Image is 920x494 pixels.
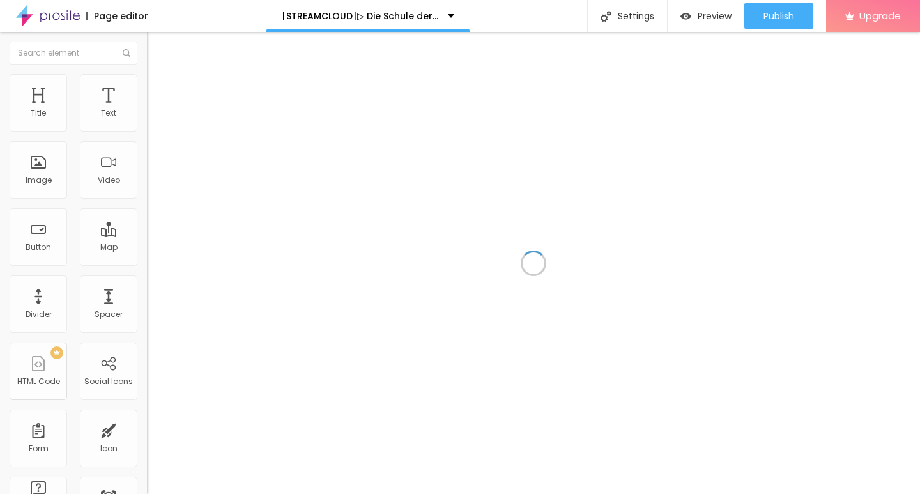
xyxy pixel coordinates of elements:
span: Publish [763,11,794,21]
img: Icone [123,49,130,57]
img: Icone [601,11,611,22]
div: Icon [100,444,118,453]
img: view-1.svg [680,11,691,22]
span: Preview [698,11,732,21]
div: Text [101,109,116,118]
div: Image [26,176,52,185]
div: Spacer [95,310,123,319]
button: Publish [744,3,813,29]
input: Search element [10,42,137,65]
div: Divider [26,310,52,319]
div: HTML Code [17,377,60,386]
div: Form [29,444,49,453]
div: Title [31,109,46,118]
p: [STREAMCLOUD]▷ Die Schule der magischen Tiere 4 Ganzer Film 2025 Deutsch [282,12,438,20]
div: Social Icons [84,377,133,386]
div: Button [26,243,51,252]
span: Upgrade [859,10,901,21]
div: Page editor [86,12,148,20]
button: Preview [668,3,744,29]
div: Map [100,243,118,252]
div: Video [98,176,120,185]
